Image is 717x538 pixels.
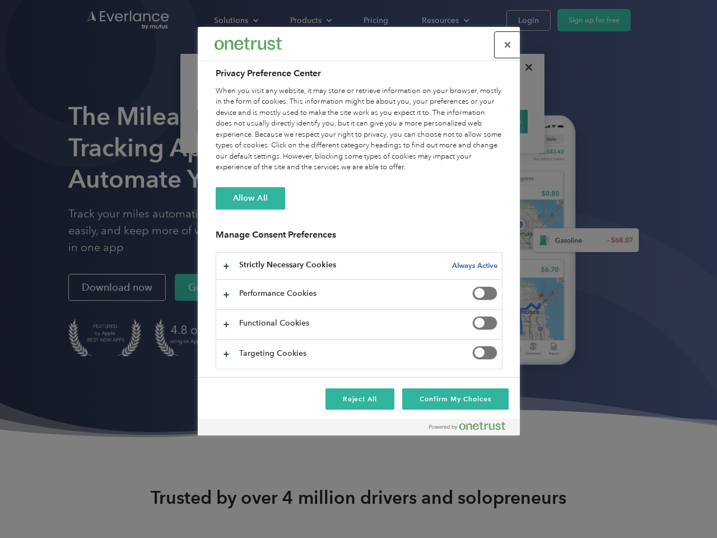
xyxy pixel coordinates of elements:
[216,67,502,80] h2: Privacy Preference Center
[495,33,520,57] button: Close
[429,421,514,435] a: Powered by OneTrust Opens in a new Tab
[325,388,395,410] button: Reject All
[429,421,505,430] img: Powered by OneTrust Opens in a new Tab
[198,27,520,435] div: Privacy Preference Center
[215,38,282,49] img: Everlance
[216,229,502,247] h3: Manage Consent Preferences
[216,86,502,173] div: When you visit any website, it may store or retrieve information on your browser, mostly in the f...
[215,33,282,55] div: Everlance
[402,388,508,410] button: Confirm My Choices
[198,27,520,435] div: Preference center
[216,187,285,210] button: Allow All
